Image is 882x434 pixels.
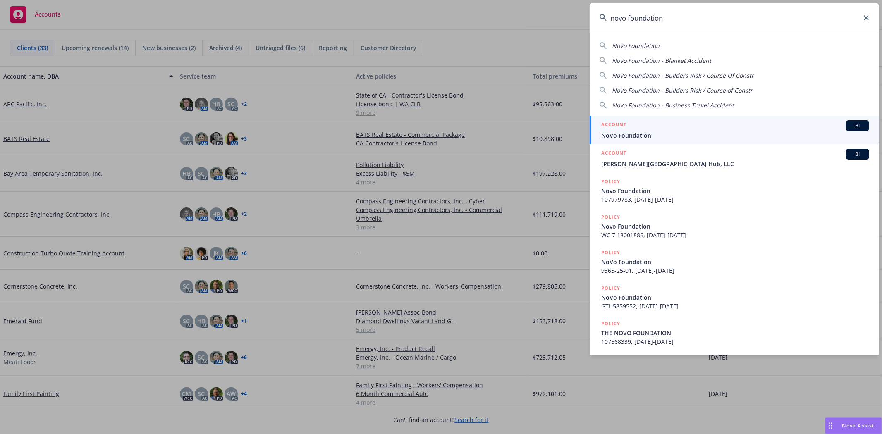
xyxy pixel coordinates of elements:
a: POLICYNoVo FoundationGTU5859552, [DATE]-[DATE] [590,279,879,315]
span: NoVo Foundation [601,131,869,140]
span: Nova Assist [842,422,875,429]
span: WC 7 18001886, [DATE]-[DATE] [601,231,869,239]
h5: ACCOUNT [601,120,626,130]
h5: POLICY [601,248,620,257]
span: NoVo Foundation [601,258,869,266]
span: BI [849,122,866,129]
span: GTU5859552, [DATE]-[DATE] [601,302,869,310]
span: 107979783, [DATE]-[DATE] [601,195,869,204]
span: Novo Foundation [601,222,869,231]
span: 9365-25-01, [DATE]-[DATE] [601,266,869,275]
span: [PERSON_NAME][GEOGRAPHIC_DATA] Hub, LLC [601,160,869,168]
h5: POLICY [601,177,620,186]
span: NoVo Foundation - Blanket Accident [612,57,711,64]
a: POLICYNovo FoundationWC 7 18001886, [DATE]-[DATE] [590,208,879,244]
span: NoVo Foundation - Builders Risk / Course of Constr [612,86,753,94]
h5: POLICY [601,320,620,328]
span: 107568339, [DATE]-[DATE] [601,337,869,346]
span: BI [849,150,866,158]
h5: ACCOUNT [601,149,626,159]
span: NoVo Foundation [612,42,660,50]
h5: POLICY [601,213,620,221]
a: POLICYTHE NOVO FOUNDATION107568339, [DATE]-[DATE] [590,315,879,351]
input: Search... [590,3,879,33]
a: POLICYNoVo Foundation9365-25-01, [DATE]-[DATE] [590,244,879,279]
span: NoVo Foundation [601,293,869,302]
span: THE NOVO FOUNDATION [601,329,869,337]
a: ACCOUNTBINoVo Foundation [590,116,879,144]
span: NoVo Foundation - Builders Risk / Course Of Constr [612,72,754,79]
span: Novo Foundation [601,186,869,195]
div: Drag to move [825,418,836,434]
span: NoVo Foundation - Business Travel Accident [612,101,734,109]
a: POLICYNovo Foundation107979783, [DATE]-[DATE] [590,173,879,208]
a: ACCOUNTBI[PERSON_NAME][GEOGRAPHIC_DATA] Hub, LLC [590,144,879,173]
button: Nova Assist [825,417,882,434]
h5: POLICY [601,284,620,292]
